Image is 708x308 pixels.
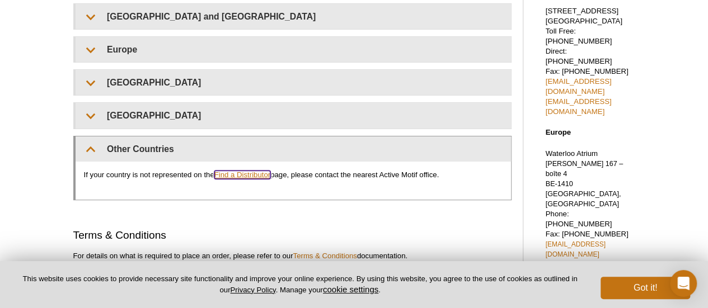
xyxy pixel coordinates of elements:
[84,170,503,180] p: If your country is not represented on the page, please contact the nearest Active Motif office.
[546,77,612,96] a: [EMAIL_ADDRESS][DOMAIN_NAME]
[546,128,571,136] strong: Europe
[76,70,511,95] summary: [GEOGRAPHIC_DATA]
[323,285,378,294] button: cookie settings
[670,270,697,297] div: Open Intercom Messenger
[18,274,582,295] p: This website uses cookies to provide necessary site functionality and improve your online experie...
[546,6,635,117] p: [STREET_ADDRESS] [GEOGRAPHIC_DATA] Toll Free: [PHONE_NUMBER] Direct: [PHONE_NUMBER] Fax: [PHONE_N...
[293,252,357,260] a: Terms & Conditions
[73,251,512,261] p: For details on what is required to place an order, please refer to our documentation.
[73,228,512,243] h2: Terms & Conditions
[76,37,511,62] summary: Europe
[76,103,511,128] summary: [GEOGRAPHIC_DATA]
[546,240,606,258] a: [EMAIL_ADDRESS][DOMAIN_NAME]
[214,170,270,179] a: Find a Distributor
[546,97,612,116] a: [EMAIL_ADDRESS][DOMAIN_NAME]
[76,4,511,29] summary: [GEOGRAPHIC_DATA] and [GEOGRAPHIC_DATA]
[601,277,690,299] button: Got it!
[230,286,275,294] a: Privacy Policy
[546,149,635,290] p: Waterloo Atrium Phone: [PHONE_NUMBER] Fax: [PHONE_NUMBER]
[76,136,511,162] summary: Other Countries
[546,160,623,208] span: [PERSON_NAME] 167 – boîte 4 BE-1410 [GEOGRAPHIC_DATA], [GEOGRAPHIC_DATA]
